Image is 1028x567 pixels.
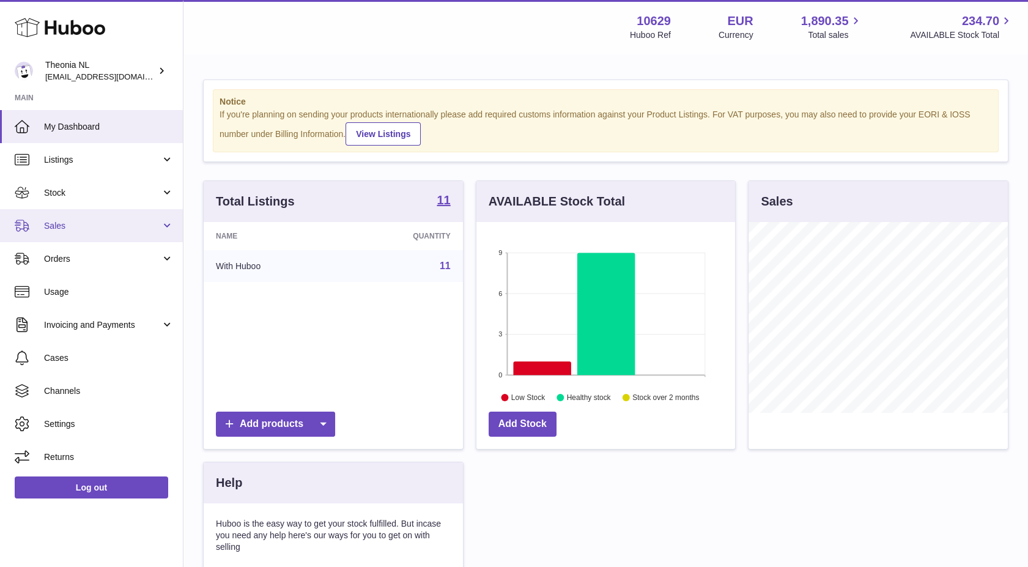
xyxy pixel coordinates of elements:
td: With Huboo [204,250,340,282]
span: 234.70 [962,13,999,29]
h3: Total Listings [216,193,295,210]
a: Log out [15,476,168,498]
span: [EMAIL_ADDRESS][DOMAIN_NAME] [45,72,180,81]
text: Low Stock [511,393,545,402]
p: Huboo is the easy way to get your stock fulfilled. But incase you need any help here's our ways f... [216,518,451,553]
text: 3 [498,330,502,338]
span: Usage [44,286,174,298]
th: Name [204,222,340,250]
text: Stock over 2 months [632,393,699,402]
span: AVAILABLE Stock Total [910,29,1013,41]
span: Settings [44,418,174,430]
h3: Sales [761,193,793,210]
span: Stock [44,187,161,199]
span: My Dashboard [44,121,174,133]
text: 9 [498,249,502,256]
div: Theonia NL [45,59,155,83]
span: Sales [44,220,161,232]
th: Quantity [340,222,462,250]
strong: Notice [220,96,992,108]
div: If you're planning on sending your products internationally please add required customs informati... [220,109,992,146]
span: Orders [44,253,161,265]
div: Huboo Ref [630,29,671,41]
strong: 11 [437,194,450,206]
a: Add products [216,412,335,437]
div: Currency [719,29,753,41]
strong: 10629 [637,13,671,29]
h3: AVAILABLE Stock Total [489,193,625,210]
img: info@wholesomegoods.eu [15,62,33,80]
a: 234.70 AVAILABLE Stock Total [910,13,1013,41]
span: Channels [44,385,174,397]
h3: Help [216,475,242,491]
text: 0 [498,371,502,379]
a: 1,890.35 Total sales [801,13,863,41]
text: 6 [498,290,502,297]
a: 11 [440,261,451,271]
a: 11 [437,194,450,209]
text: Healthy stock [567,393,612,402]
span: Cases [44,352,174,364]
span: Returns [44,451,174,463]
a: Add Stock [489,412,557,437]
span: Invoicing and Payments [44,319,161,331]
span: Total sales [808,29,862,41]
span: Listings [44,154,161,166]
span: 1,890.35 [801,13,849,29]
a: View Listings [346,122,421,146]
strong: EUR [727,13,753,29]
